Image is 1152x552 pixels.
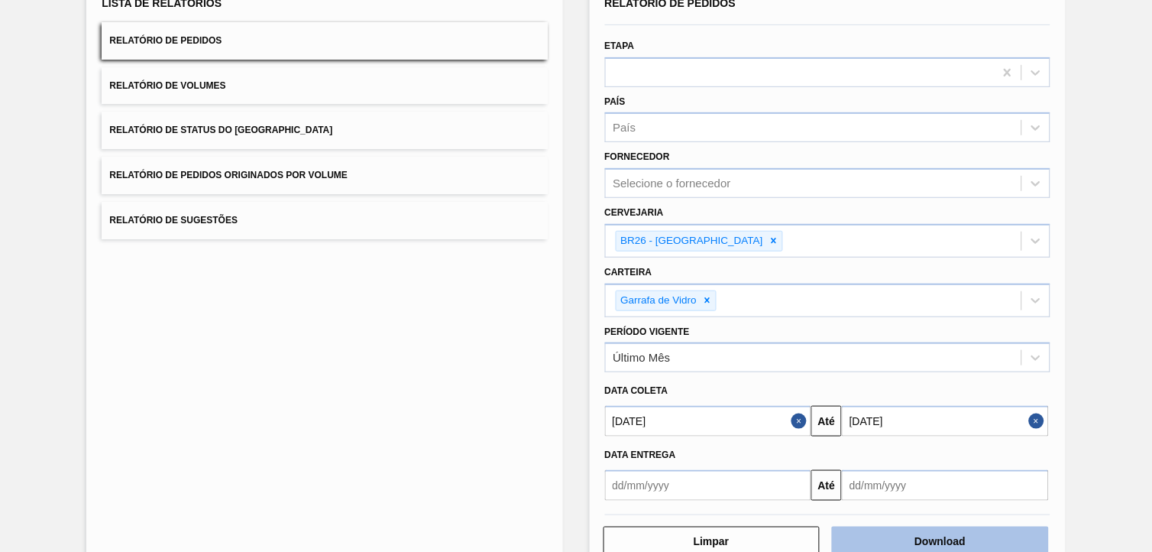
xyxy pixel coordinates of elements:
button: Relatório de Volumes [102,67,547,105]
button: Relatório de Pedidos [102,22,547,60]
div: Garrafa de Vidro [616,291,700,310]
button: Relatório de Sugestões [102,202,547,239]
label: Período Vigente [605,326,690,337]
span: Relatório de Pedidos [109,35,222,46]
label: Fornecedor [605,151,670,162]
label: Carteira [605,267,652,278]
input: dd/mm/yyyy [842,406,1049,437]
div: País [613,122,636,135]
input: dd/mm/yyyy [605,406,812,437]
input: dd/mm/yyyy [842,470,1049,501]
span: Data coleta [605,385,668,396]
label: Cervejaria [605,207,664,218]
button: Close [791,406,811,437]
span: Relatório de Status do [GEOGRAPHIC_DATA] [109,125,332,135]
div: BR26 - [GEOGRAPHIC_DATA] [616,232,765,251]
span: Data entrega [605,450,676,460]
div: Último Mês [613,352,671,365]
span: Relatório de Volumes [109,80,225,91]
input: dd/mm/yyyy [605,470,812,501]
div: Selecione o fornecedor [613,177,731,190]
span: Relatório de Pedidos Originados por Volume [109,170,348,180]
label: País [605,96,626,107]
button: Relatório de Status do [GEOGRAPHIC_DATA] [102,112,547,149]
button: Até [811,470,842,501]
span: Relatório de Sugestões [109,215,238,226]
label: Etapa [605,41,635,51]
button: Até [811,406,842,437]
button: Close [1029,406,1049,437]
button: Relatório de Pedidos Originados por Volume [102,157,547,194]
